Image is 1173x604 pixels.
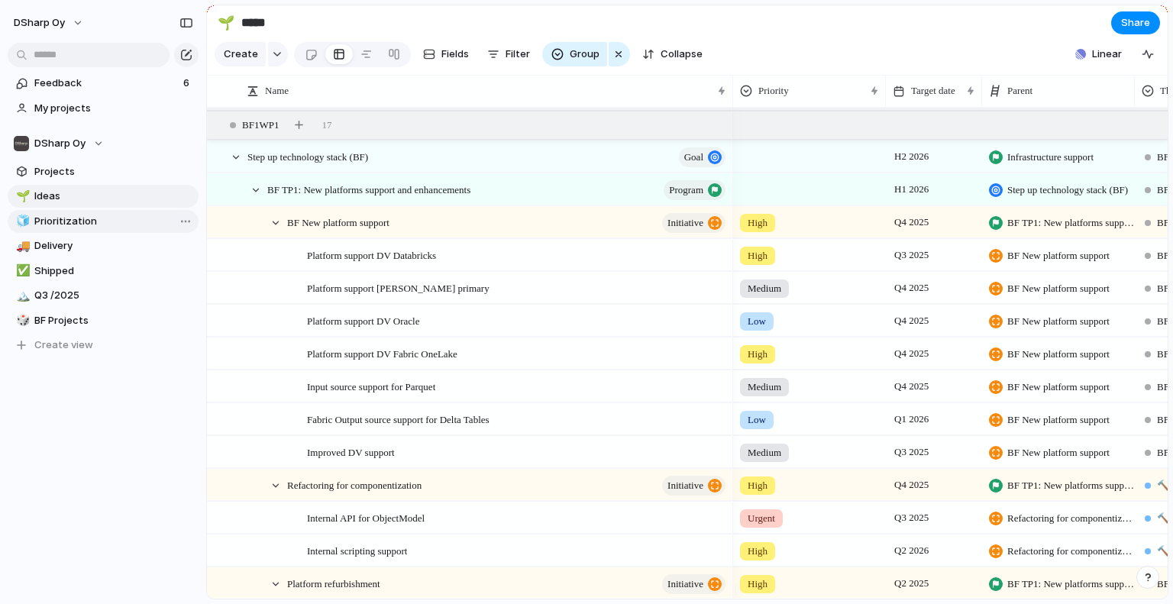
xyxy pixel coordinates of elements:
[636,42,709,66] button: Collapse
[1007,347,1110,362] span: BF New platform support
[8,334,199,357] button: Create view
[34,189,193,204] span: Ideas
[748,511,775,526] span: Urgent
[748,215,767,231] span: High
[1007,83,1032,99] span: Parent
[307,410,490,428] span: Fabric Output source support for Delta Tables
[16,212,27,230] div: 🧊
[214,11,238,35] button: 🌱
[748,314,766,329] span: Low
[16,312,27,329] div: 🎲
[664,180,725,200] button: program
[34,214,193,229] span: Prioritization
[34,164,193,179] span: Projects
[542,42,607,66] button: Group
[16,287,27,305] div: 🏔️
[679,147,725,167] button: goal
[307,541,407,559] span: Internal scripting support
[14,313,29,328] button: 🎲
[748,380,781,395] span: Medium
[748,577,767,592] span: High
[890,476,932,494] span: Q4 2025
[748,544,767,559] span: High
[667,212,703,234] span: initiative
[748,412,766,428] span: Low
[506,47,530,62] span: Filter
[667,475,703,496] span: initiative
[662,213,725,233] button: initiative
[890,246,932,264] span: Q3 2025
[748,281,781,296] span: Medium
[34,101,193,116] span: My projects
[417,42,475,66] button: Fields
[307,312,419,329] span: Platform support DV Oracle
[1007,281,1110,296] span: BF New platform support
[669,179,703,201] span: program
[8,284,199,307] a: 🏔️Q3 /2025
[8,185,199,208] div: 🌱Ideas
[34,313,193,328] span: BF Projects
[1007,215,1134,231] span: BF TP1: New platforms support and enhancements
[287,213,389,231] span: BF New platform support
[8,309,199,332] a: 🎲BF Projects
[307,377,435,395] span: Input source support for Parquet
[307,246,436,263] span: Platform support DV Databricks
[1007,380,1110,395] span: BF New platform support
[890,312,932,330] span: Q4 2025
[34,288,193,303] span: Q3 /2025
[890,279,932,297] span: Q4 2025
[1007,511,1134,526] span: Refactoring for componentization
[14,214,29,229] button: 🧊
[890,180,932,199] span: H1 2026
[667,573,703,595] span: initiative
[14,263,29,279] button: ✅
[1007,478,1134,493] span: BF TP1: New platforms support and enhancements
[322,118,331,133] span: 17
[34,338,93,353] span: Create view
[8,72,199,95] a: Feedback6
[1111,11,1160,34] button: Share
[890,344,932,363] span: Q4 2025
[684,147,703,168] span: goal
[14,238,29,254] button: 🚚
[307,344,457,362] span: Platform support DV Fabric OneLake
[247,147,368,165] span: Step up technology stack (BF)
[307,443,395,460] span: Improved DV support
[267,180,470,198] span: BF TP1: New platforms support and enhancements
[8,97,199,120] a: My projects
[758,83,789,99] span: Priority
[570,47,599,62] span: Group
[890,443,932,461] span: Q3 2025
[890,574,932,593] span: Q2 2025
[1007,182,1128,198] span: Step up technology stack (BF)
[662,574,725,594] button: initiative
[890,509,932,527] span: Q3 2025
[911,83,955,99] span: Target date
[1007,314,1110,329] span: BF New platform support
[287,574,380,592] span: Platform refurbishment
[890,147,932,166] span: H2 2026
[8,260,199,283] a: ✅Shipped
[14,189,29,204] button: 🌱
[265,83,289,99] span: Name
[890,377,932,396] span: Q4 2025
[1007,150,1094,165] span: Infrastructure support
[748,248,767,263] span: High
[1157,545,1169,557] span: 🔨
[1007,544,1134,559] span: Refactoring for componentization
[307,509,425,526] span: Internal API for ObjectModel
[1157,512,1169,524] span: 🔨
[1092,47,1122,62] span: Linear
[8,160,199,183] a: Projects
[890,410,932,428] span: Q1 2026
[14,15,65,31] span: DSharp Oy
[748,445,781,460] span: Medium
[8,234,199,257] a: 🚚Delivery
[1157,480,1169,491] span: 🔨
[1121,15,1150,31] span: Share
[16,237,27,255] div: 🚚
